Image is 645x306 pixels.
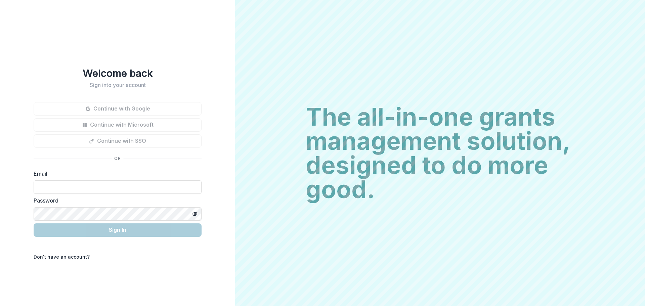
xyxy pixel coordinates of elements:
[34,196,198,205] label: Password
[34,253,90,260] p: Don't have an account?
[34,82,202,88] h2: Sign into your account
[34,223,202,237] button: Sign In
[34,134,202,148] button: Continue with SSO
[34,170,198,178] label: Email
[189,209,200,219] button: Toggle password visibility
[34,102,202,116] button: Continue with Google
[34,118,202,132] button: Continue with Microsoft
[34,67,202,79] h1: Welcome back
